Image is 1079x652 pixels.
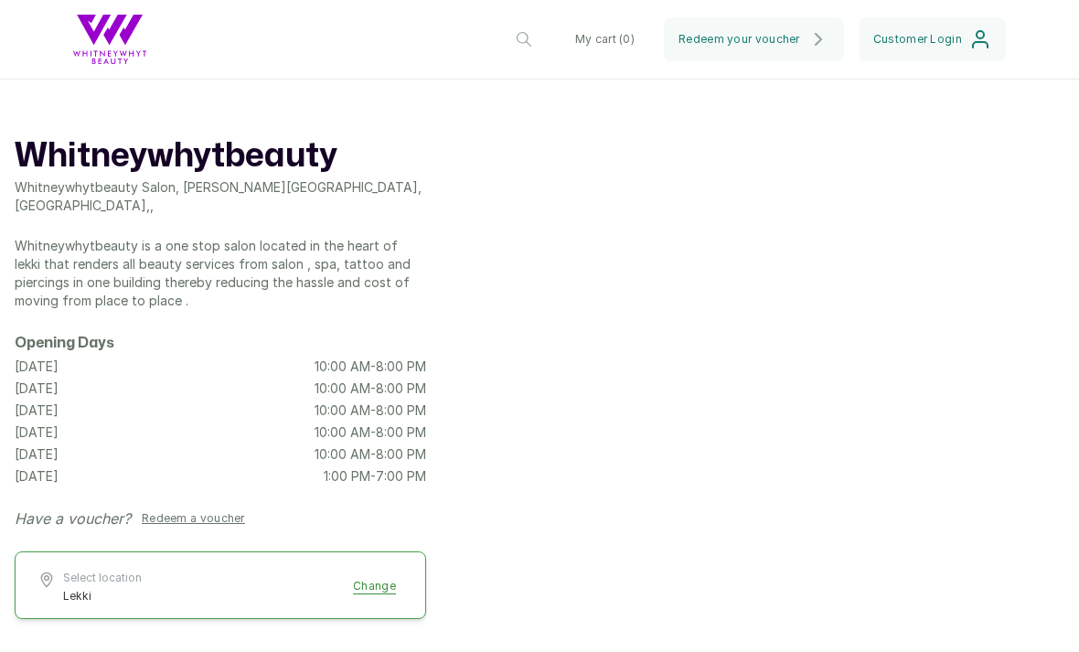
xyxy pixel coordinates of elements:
[134,508,252,529] button: Redeem a voucher
[15,332,426,354] h2: Opening Days
[315,445,426,464] p: 10:00 AM - 8:00 PM
[15,401,59,420] p: [DATE]
[15,445,59,464] p: [DATE]
[561,17,649,61] button: My cart (0)
[678,32,800,47] span: Redeem your voucher
[63,571,142,585] span: Select location
[315,379,426,398] p: 10:00 AM - 8:00 PM
[324,467,426,486] p: 1:00 PM - 7:00 PM
[15,358,59,376] p: [DATE]
[15,467,59,486] p: [DATE]
[15,379,59,398] p: [DATE]
[315,401,426,420] p: 10:00 AM - 8:00 PM
[859,17,1006,61] button: Customer Login
[664,17,844,61] button: Redeem your voucher
[37,571,403,604] button: Select locationLekkiChange
[63,589,142,604] span: Lekki
[315,358,426,376] p: 10:00 AM - 8:00 PM
[873,32,962,47] span: Customer Login
[15,178,426,215] p: Whitneywhytbeauty Salon, [PERSON_NAME][GEOGRAPHIC_DATA], [GEOGRAPHIC_DATA] , ,
[73,15,146,64] img: business logo
[15,237,426,310] p: Whitneywhytbeauty is a one stop salon located in the heart of lekki that renders all beauty servi...
[15,508,131,529] p: Have a voucher?
[315,423,426,442] p: 10:00 AM - 8:00 PM
[15,423,59,442] p: [DATE]
[15,134,426,178] h1: Whitneywhytbeauty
